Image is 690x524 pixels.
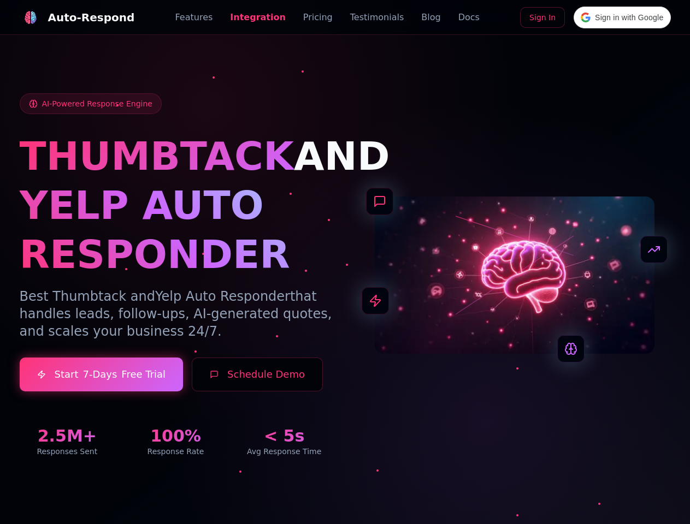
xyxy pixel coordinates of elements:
[155,289,290,304] span: Yelp Auto Responder
[458,11,480,24] a: Docs
[303,11,333,24] a: Pricing
[595,12,663,23] span: Sign in with Google
[350,11,404,24] a: Testimonials
[175,11,213,24] a: Features
[230,11,286,24] a: Integration
[20,7,135,28] a: Auto-Respond
[421,11,440,24] a: Blog
[20,358,184,391] a: Start7-DaysFree Trial
[294,133,390,179] span: AND
[20,426,115,446] div: 2.5M+
[42,98,152,109] span: AI-Powered Response Engine
[23,11,37,24] img: logo.svg
[375,196,654,354] img: AI Neural Network Brain
[128,426,223,446] div: 100%
[237,446,332,457] div: Avg Response Time
[20,181,332,279] h1: YELP AUTO RESPONDER
[82,367,117,382] span: 7-Days
[574,7,670,28] div: Sign in with Google
[237,426,332,446] div: < 5s
[128,446,223,457] div: Response Rate
[20,446,115,457] div: Responses Sent
[20,133,294,179] span: THUMBTACK
[520,7,565,28] a: Sign In
[48,10,135,25] div: Auto-Respond
[192,358,323,391] button: Schedule Demo
[20,288,332,340] p: Best Thumbtack and that handles leads, follow-ups, AI-generated quotes, and scales your business ...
